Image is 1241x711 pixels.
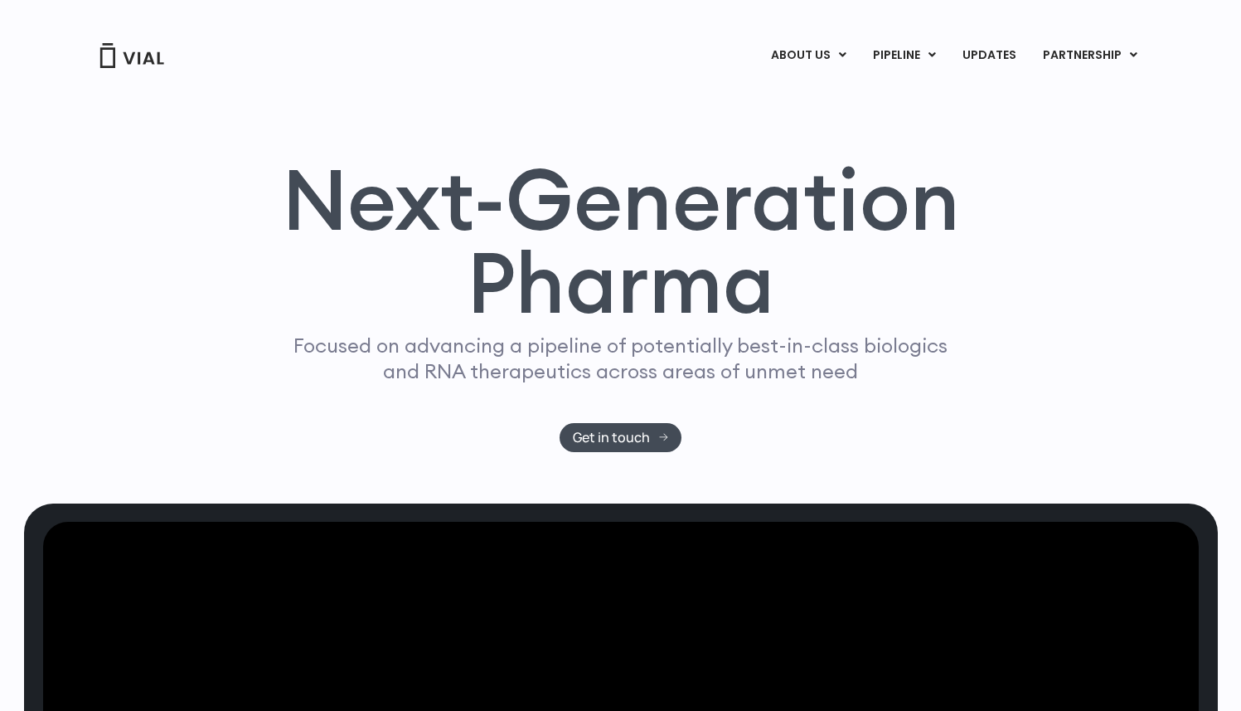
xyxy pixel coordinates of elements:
[262,158,980,325] h1: Next-Generation Pharma
[949,41,1029,70] a: UPDATES
[560,423,681,452] a: Get in touch
[860,41,948,70] a: PIPELINEMenu Toggle
[99,43,165,68] img: Vial Logo
[1030,41,1151,70] a: PARTNERSHIPMenu Toggle
[758,41,859,70] a: ABOUT USMenu Toggle
[287,333,955,384] p: Focused on advancing a pipeline of potentially best-in-class biologics and RNA therapeutics acros...
[573,431,650,444] span: Get in touch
